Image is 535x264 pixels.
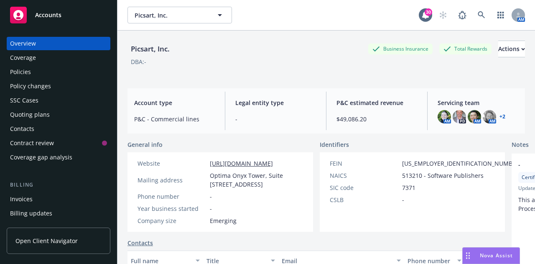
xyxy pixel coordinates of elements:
[210,171,303,189] span: Optima Onyx Tower, Suite [STREET_ADDRESS]
[7,51,110,64] a: Coverage
[330,159,399,168] div: FEIN
[402,183,415,192] span: 7371
[336,98,417,107] span: P&C estimated revenue
[463,248,473,264] div: Drag to move
[10,192,33,206] div: Invoices
[425,8,432,16] div: 30
[473,7,490,23] a: Search
[7,136,110,150] a: Contract review
[483,110,496,123] img: photo
[439,44,492,54] div: Total Rewards
[127,44,173,54] div: Picsart, Inc.
[454,7,471,23] a: Report a Bug
[7,79,110,93] a: Policy changes
[10,122,34,136] div: Contacts
[138,216,206,225] div: Company size
[127,238,153,247] a: Contacts
[402,171,484,180] span: 513210 - Software Publishers
[7,151,110,164] a: Coverage gap analysis
[402,159,522,168] span: [US_EMPLOYER_IDENTIFICATION_NUMBER]
[330,195,399,204] div: CSLB
[7,37,110,50] a: Overview
[138,192,206,201] div: Phone number
[235,115,316,123] span: -
[512,140,529,150] span: Notes
[453,110,466,123] img: photo
[438,110,451,123] img: photo
[35,12,61,18] span: Accounts
[10,108,50,121] div: Quoting plans
[330,183,399,192] div: SIC code
[10,51,36,64] div: Coverage
[368,44,433,54] div: Business Insurance
[468,110,481,123] img: photo
[131,57,146,66] div: DBA: -
[210,216,237,225] span: Emerging
[10,207,52,220] div: Billing updates
[127,140,163,149] span: General info
[7,3,110,27] a: Accounts
[235,98,316,107] span: Legal entity type
[134,98,215,107] span: Account type
[210,192,212,201] span: -
[7,181,110,189] div: Billing
[435,7,451,23] a: Start snowing
[402,195,404,204] span: -
[135,11,207,20] span: Picsart, Inc.
[7,65,110,79] a: Policies
[210,204,212,213] span: -
[320,140,349,149] span: Identifiers
[210,159,273,167] a: [URL][DOMAIN_NAME]
[10,79,51,93] div: Policy changes
[7,207,110,220] a: Billing updates
[10,65,31,79] div: Policies
[438,98,518,107] span: Servicing team
[499,114,505,119] a: +2
[10,37,36,50] div: Overview
[330,171,399,180] div: NAICS
[10,94,38,107] div: SSC Cases
[10,151,72,164] div: Coverage gap analysis
[10,136,54,150] div: Contract review
[138,159,206,168] div: Website
[336,115,417,123] span: $49,086.20
[127,7,232,23] button: Picsart, Inc.
[498,41,525,57] button: Actions
[15,236,78,245] span: Open Client Navigator
[138,204,206,213] div: Year business started
[138,176,206,185] div: Mailing address
[7,122,110,136] a: Contacts
[7,94,110,107] a: SSC Cases
[480,252,513,259] span: Nova Assist
[134,115,215,123] span: P&C - Commercial lines
[7,192,110,206] a: Invoices
[462,247,520,264] button: Nova Assist
[7,108,110,121] a: Quoting plans
[492,7,509,23] a: Switch app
